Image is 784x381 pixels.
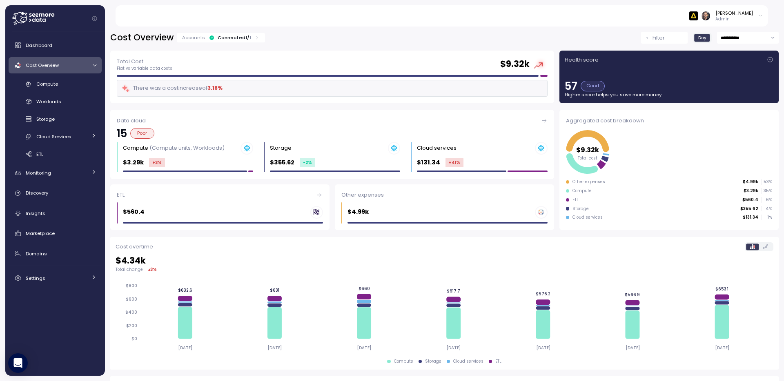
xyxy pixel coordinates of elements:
tspan: $617.7 [447,289,460,294]
span: ETL [36,151,43,157]
a: ETL$560.4 [110,184,330,230]
tspan: [DATE] [357,345,371,350]
span: Workloads [36,98,61,105]
a: Compute [9,78,102,91]
span: Cloud Services [36,133,71,140]
div: Storage [270,144,292,152]
p: 15 [117,128,127,139]
a: Cost Overview [9,57,102,73]
div: ETL [117,191,323,199]
button: Filter [641,32,688,44]
tspan: [DATE] [267,345,282,350]
tspan: $9.32k [576,145,599,154]
tspan: [DATE] [625,345,639,350]
tspan: $566.9 [625,292,640,297]
span: Settings [26,275,45,281]
tspan: Total cost [578,155,597,160]
div: ETL [495,359,501,364]
div: +41 % [445,158,463,167]
div: Storage [425,359,441,364]
a: Discovery [9,185,102,202]
div: Other expenses [341,191,548,199]
span: Cost Overview [26,62,59,69]
div: Cloud services [417,144,457,152]
p: Total Cost [117,58,172,66]
p: $560.4 [123,207,145,217]
h2: Cost Overview [110,32,174,44]
tspan: $576.2 [536,291,550,297]
p: Filter [653,34,665,42]
img: 6628aa71fabf670d87b811be.PNG [689,11,698,20]
div: Poor [130,128,154,139]
p: $3.29k [123,158,144,167]
div: Compute [572,188,592,194]
p: 53 % [762,179,772,185]
p: Cost overtime [116,243,153,251]
p: 4 % [762,206,772,212]
div: ▴ [148,266,157,272]
a: Marketplace [9,225,102,241]
p: Total change [116,267,143,272]
p: 1 % [762,215,772,220]
a: ETL [9,147,102,161]
div: [PERSON_NAME] [715,10,753,16]
div: Other expenses [572,179,605,185]
p: $4.99k [347,207,369,217]
div: Good [581,81,605,91]
p: 1 [249,34,251,41]
a: Settings [9,270,102,286]
tspan: [DATE] [536,345,550,350]
div: Accounts:Connected1/1 [177,33,265,42]
p: Health score [565,56,599,64]
tspan: $800 [126,284,137,289]
span: Storage [36,116,55,122]
tspan: $200 [126,323,137,328]
a: Workloads [9,95,102,109]
tspan: $600 [126,297,137,302]
div: Open Intercom Messenger [8,353,28,373]
p: $355.62 [270,158,294,167]
div: Aggregated cost breakdown [566,117,772,125]
span: Monitoring [26,170,51,176]
span: Insights [26,210,45,217]
p: 6 % [762,197,772,203]
h2: $ 9.32k [500,58,530,70]
p: 35 % [762,188,772,194]
div: Connected 1 / [218,34,251,41]
div: 3.18 % [207,84,223,92]
div: ETL [572,197,579,203]
p: Accounts: [182,34,206,41]
div: +3 % [149,158,165,167]
div: Cloud services [453,359,483,364]
span: Marketplace [26,230,55,237]
a: Storage [9,113,102,126]
p: $560.4 [742,197,758,203]
div: Compute [123,144,225,152]
span: Dashboard [26,42,52,49]
tspan: [DATE] [446,345,461,350]
div: Cloud services [572,215,603,220]
div: 3 % [150,266,157,272]
div: Data cloud [117,117,548,125]
tspan: $653.1 [715,286,728,292]
tspan: [DATE] [715,345,729,350]
div: Storage [572,206,589,212]
a: Domains [9,246,102,262]
tspan: $631 [270,288,279,293]
p: Admin [715,16,753,22]
span: Domains [26,250,47,257]
div: There was a cost increase of [121,84,223,93]
p: $3.29k [744,188,758,194]
p: Flat vs variable data costs [117,66,172,71]
span: Discovery [26,190,48,196]
h2: $ 4.34k [116,255,773,267]
tspan: $400 [125,310,137,315]
span: Compute [36,81,58,87]
p: 57 [565,81,577,91]
a: Monitoring [9,165,102,181]
span: Day [698,35,706,41]
tspan: $632.6 [178,288,192,293]
p: (Compute units, Workloads) [149,144,225,152]
a: Insights [9,205,102,222]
